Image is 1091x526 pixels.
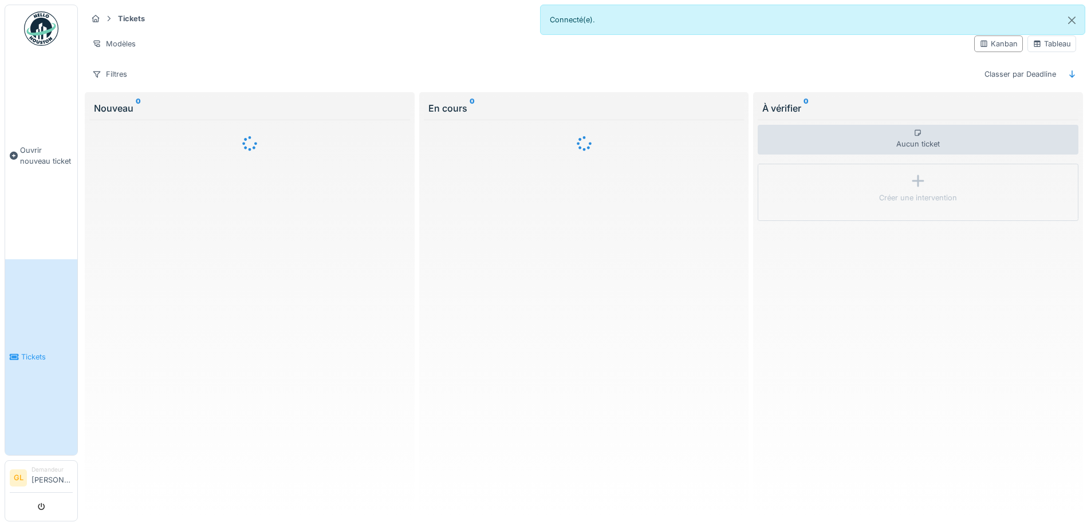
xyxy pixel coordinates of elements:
[94,101,405,115] div: Nouveau
[87,66,132,82] div: Filtres
[979,66,1061,82] div: Classer par Deadline
[5,52,77,259] a: Ouvrir nouveau ticket
[979,38,1018,49] div: Kanban
[31,465,73,474] div: Demandeur
[762,101,1074,115] div: À vérifier
[758,125,1078,155] div: Aucun ticket
[5,259,77,456] a: Tickets
[10,465,73,493] a: GL Demandeur[PERSON_NAME]
[20,145,73,167] span: Ouvrir nouveau ticket
[1059,5,1085,35] button: Close
[31,465,73,490] li: [PERSON_NAME]
[87,35,141,52] div: Modèles
[1033,38,1071,49] div: Tableau
[540,5,1086,35] div: Connecté(e).
[10,469,27,487] li: GL
[804,101,809,115] sup: 0
[113,13,149,24] strong: Tickets
[21,351,73,362] span: Tickets
[470,101,475,115] sup: 0
[24,11,58,46] img: Badge_color-CXgf-gQk.svg
[879,192,957,203] div: Créer une intervention
[136,101,141,115] sup: 0
[428,101,740,115] div: En cours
